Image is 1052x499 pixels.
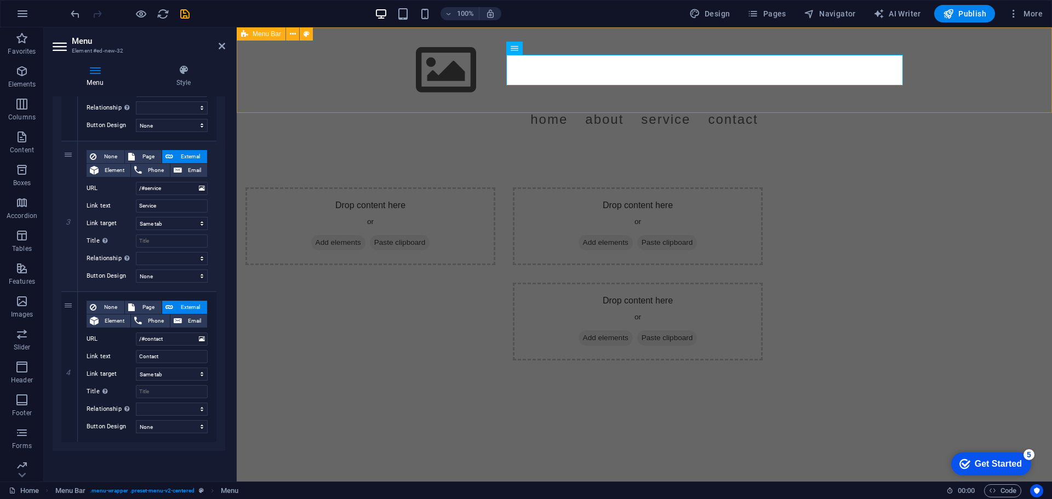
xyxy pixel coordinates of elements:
[946,484,975,497] h6: Session time
[32,12,79,22] div: Get Started
[457,7,474,20] h6: 100%
[136,385,208,398] input: Title
[11,310,33,319] p: Images
[100,150,121,163] span: None
[69,8,82,20] i: Undo: Add element (Ctrl+Z)
[87,385,136,398] label: Title
[9,5,89,28] div: Get Started 5 items remaining, 0% complete
[87,164,130,177] button: Element
[102,314,127,328] span: Element
[13,179,31,187] p: Boxes
[138,150,158,163] span: Page
[81,2,92,13] div: 5
[125,301,162,314] button: Page
[342,303,396,318] span: Add elements
[133,208,193,223] span: Paste clipboard
[12,244,32,253] p: Tables
[162,150,207,163] button: External
[87,119,136,132] label: Button Design
[87,420,136,433] label: Button Design
[156,7,169,20] button: reload
[199,487,204,494] i: This element is a customizable preset
[1008,8,1043,19] span: More
[965,486,967,495] span: :
[170,314,207,328] button: Email
[873,8,921,19] span: AI Writer
[131,164,170,177] button: Phone
[60,217,76,226] em: 3
[185,314,204,328] span: Email
[253,31,281,37] span: Menu Bar
[142,65,225,88] h4: Style
[685,5,735,22] div: Design (Ctrl+Alt+Y)
[485,9,495,19] i: On resize automatically adjust zoom level to fit chosen device.
[145,164,167,177] span: Phone
[87,314,130,328] button: Element
[87,234,136,248] label: Title
[9,484,39,497] a: Click to cancel selection. Double-click to open Pages
[87,269,136,283] label: Button Design
[276,160,526,238] div: Drop content here
[934,5,995,22] button: Publish
[87,217,136,230] label: Link target
[75,208,129,223] span: Add elements
[276,255,526,333] div: Drop content here
[178,7,191,20] button: save
[1004,5,1047,22] button: More
[145,314,167,328] span: Phone
[984,484,1021,497] button: Code
[87,332,136,346] label: URL
[12,441,32,450] p: Forms
[134,7,147,20] button: Click here to leave preview mode and continue editing
[9,160,259,238] div: Drop content here
[136,234,208,248] input: Title
[989,484,1016,497] span: Code
[401,208,461,223] span: Paste clipboard
[68,7,82,20] button: undo
[1030,484,1043,497] button: Usercentrics
[72,46,203,56] h3: Element #ed-new-32
[87,350,136,363] label: Link text
[747,8,786,19] span: Pages
[185,164,204,177] span: Email
[743,5,790,22] button: Pages
[136,199,208,213] input: Link text...
[87,101,136,114] label: Relationship
[685,5,735,22] button: Design
[72,36,225,46] h2: Menu
[87,368,136,381] label: Link target
[87,301,124,314] button: None
[8,113,36,122] p: Columns
[136,332,208,346] input: URL...
[11,376,33,385] p: Header
[87,403,136,416] label: Relationship
[100,301,121,314] span: None
[55,484,239,497] nav: breadcrumb
[221,484,238,497] span: Click to select. Double-click to edit
[138,301,158,314] span: Page
[162,301,207,314] button: External
[401,303,461,318] span: Paste clipboard
[87,150,124,163] button: None
[9,277,35,286] p: Features
[10,146,34,154] p: Content
[131,314,170,328] button: Phone
[342,208,396,223] span: Add elements
[53,65,142,88] h4: Menu
[176,301,204,314] span: External
[12,409,32,417] p: Footer
[136,350,208,363] input: Link text...
[689,8,730,19] span: Design
[87,182,136,195] label: URL
[136,182,208,195] input: URL...
[8,47,36,56] p: Favorites
[943,8,986,19] span: Publish
[87,199,136,213] label: Link text
[87,252,136,265] label: Relationship
[90,484,195,497] span: . menu-wrapper .preset-menu-v2-centered
[869,5,925,22] button: AI Writer
[125,150,162,163] button: Page
[176,150,204,163] span: External
[55,484,86,497] span: Click to select. Double-click to edit
[60,368,76,377] em: 4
